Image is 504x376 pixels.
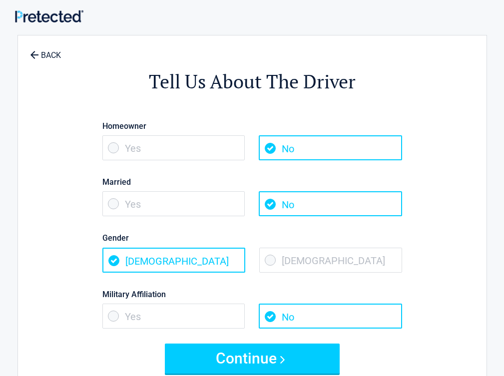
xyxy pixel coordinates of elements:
label: Married [102,175,402,189]
span: Yes [102,304,245,329]
img: Main Logo [15,10,83,22]
span: No [259,135,402,160]
span: Yes [102,135,245,160]
label: Homeowner [102,119,402,133]
span: No [259,304,402,329]
label: Military Affiliation [102,288,402,301]
button: Continue [165,344,340,374]
span: No [259,191,402,216]
a: BACK [28,42,63,59]
label: Gender [102,231,402,245]
span: Yes [102,191,245,216]
h2: Tell Us About The Driver [73,69,432,94]
span: [DEMOGRAPHIC_DATA] [259,248,402,273]
span: [DEMOGRAPHIC_DATA] [102,248,245,273]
